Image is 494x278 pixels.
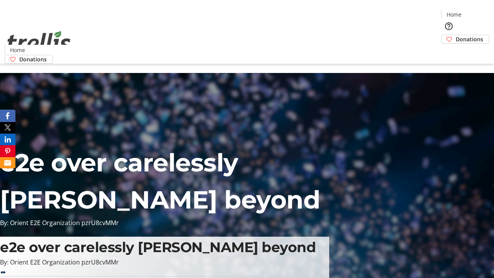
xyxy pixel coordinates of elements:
span: Donations [456,35,483,43]
span: Donations [19,55,47,63]
a: Donations [5,55,53,64]
a: Home [5,46,30,54]
span: Home [10,46,25,54]
button: Help [441,19,457,34]
button: Cart [441,44,457,59]
a: Home [442,10,466,19]
span: Home [447,10,462,19]
a: Donations [441,35,489,44]
img: Orient E2E Organization pzrU8cvMMr's Logo [5,22,73,61]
